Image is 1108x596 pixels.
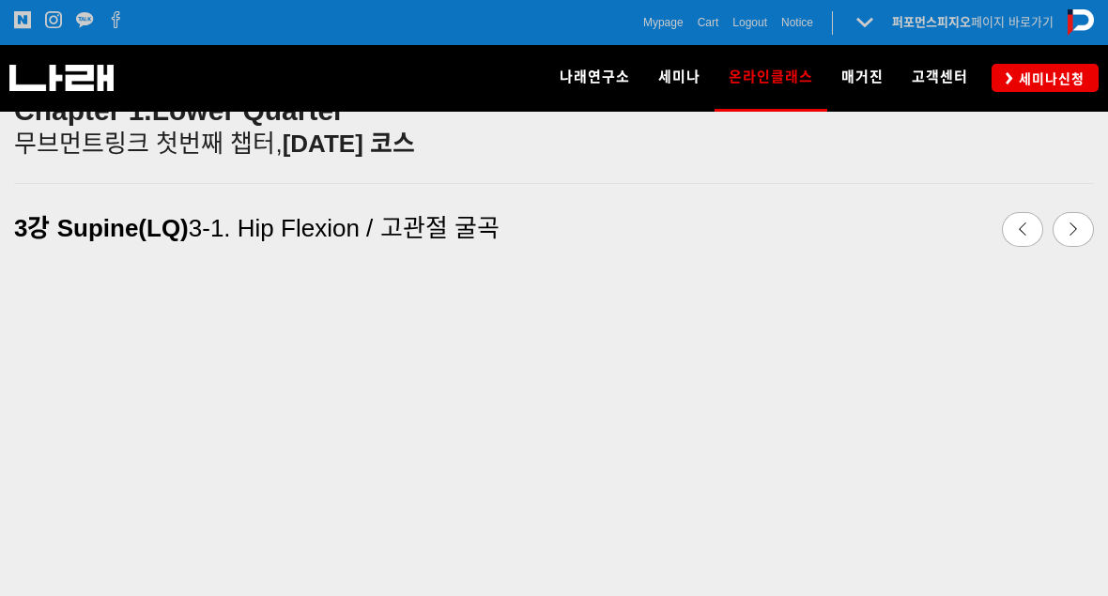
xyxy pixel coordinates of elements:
a: 세미나신청 [992,64,1099,91]
a: Cart [698,13,719,32]
span: 매거진 [841,69,884,85]
span: 고객센터 [912,69,968,85]
span: 3강 Supine(LQ) [14,214,189,242]
span: 세미나 [658,69,700,85]
span: [DATE] 코스 [283,130,415,158]
span: 무브먼트링크 첫번째 챕터, [14,130,283,158]
span: 온라인클래스 [729,62,813,92]
a: 온라인클래스 [715,45,827,111]
span: 세미나신청 [1013,69,1085,88]
a: 퍼포먼스피지오페이지 바로가기 [892,15,1054,29]
a: 고객센터 [898,45,982,111]
a: 매거진 [827,45,898,111]
span: 나래연구소 [560,69,630,85]
a: Notice [781,13,813,32]
span: 3-1. Hip Flexion / 고관절 굴곡 [189,214,500,242]
a: 3강 Supine(LQ)3-1. Hip Flexion / 고관절 굴곡 [14,203,725,252]
a: Logout [732,13,767,32]
strong: 퍼포먼스피지오 [892,15,971,29]
a: Mypage [643,13,684,32]
a: 세미나 [644,45,715,111]
a: 나래연구소 [546,45,644,111]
